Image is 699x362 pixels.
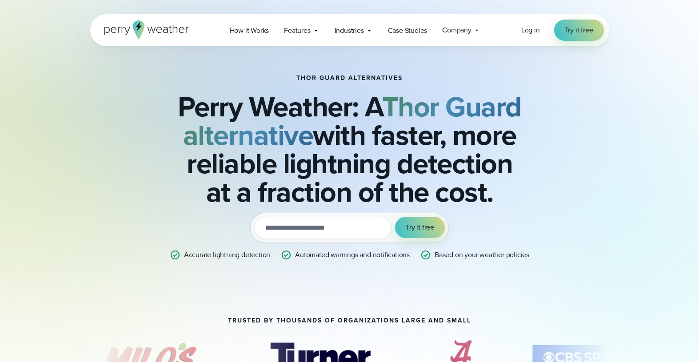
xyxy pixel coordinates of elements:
h2: Trusted by thousands of organizations large and small [228,317,471,324]
a: Case Studies [380,21,435,40]
p: Automated warnings and notifications [295,250,410,260]
a: Log in [521,25,540,36]
button: Try it free [395,217,445,238]
a: Try it free [554,20,604,41]
span: Features [284,25,310,36]
span: How it Works [230,25,269,36]
p: Accurate lightning detection [184,250,270,260]
h2: Perry Weather: A with faster, more reliable lightning detection at a fraction of the cost. [135,92,565,206]
span: Try it free [406,222,434,233]
span: Case Studies [388,25,427,36]
span: Company [442,25,471,36]
a: How it Works [222,21,277,40]
strong: Thor Guard alternative [183,86,522,156]
p: Based on your weather policies [435,250,529,260]
span: Try it free [565,25,593,36]
span: Industries [335,25,364,36]
span: Log in [521,25,540,35]
h1: THOR GUARD ALTERNATIVES [296,75,403,82]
